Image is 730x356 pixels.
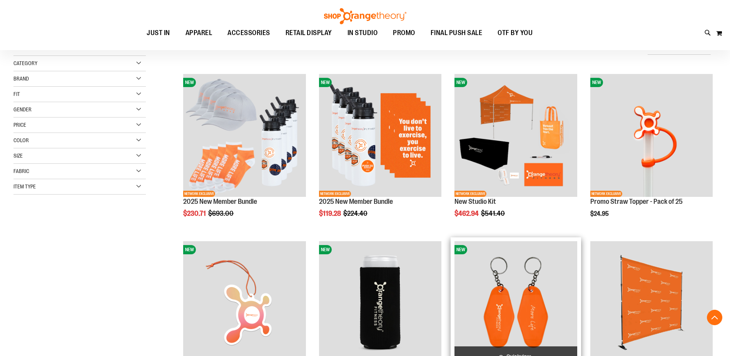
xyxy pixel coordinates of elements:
[227,24,270,42] span: ACCESSORIES
[183,210,207,217] span: $230.71
[451,70,581,237] div: product
[319,198,393,205] a: 2025 New Member Bundle
[183,245,196,254] span: NEW
[454,191,486,197] span: NETWORK EXCLUSIVE
[13,153,23,159] span: Size
[208,210,235,217] span: $693.00
[385,24,423,42] a: PROMO
[183,78,196,87] span: NEW
[13,60,37,66] span: Category
[590,74,713,196] img: Promo Straw Topper - Pack of 25
[454,198,496,205] a: New Studio Kit
[13,183,36,190] span: Item Type
[707,310,722,325] button: Back To Top
[278,24,340,42] a: RETAIL DISPLAY
[490,24,540,42] a: OTF BY YOU
[319,245,332,254] span: NEW
[319,74,441,196] img: 2025 New Member Bundle
[454,74,577,198] a: New Studio KitNEWNETWORK EXCLUSIVE
[590,198,683,205] a: Promo Straw Topper - Pack of 25
[179,70,309,237] div: product
[220,24,278,42] a: ACCESSORIES
[431,24,483,42] span: FINAL PUSH SALE
[183,198,257,205] a: 2025 New Member Bundle
[13,122,26,128] span: Price
[13,91,20,97] span: Fit
[178,24,220,42] a: APPAREL
[481,210,506,217] span: $541.40
[183,191,215,197] span: NETWORK EXCLUSIVE
[498,24,533,42] span: OTF BY YOU
[319,210,342,217] span: $119.28
[319,191,351,197] span: NETWORK EXCLUSIVE
[590,74,713,198] a: Promo Straw Topper - Pack of 25NEWNETWORK EXCLUSIVE
[185,24,212,42] span: APPAREL
[13,137,29,143] span: Color
[423,24,490,42] a: FINAL PUSH SALE
[319,74,441,198] a: 2025 New Member BundleNEWNETWORK EXCLUSIVE
[343,210,369,217] span: $224.40
[183,74,306,198] a: 2025 New Member BundleNEWNETWORK EXCLUSIVE
[454,74,577,196] img: New Studio Kit
[586,70,717,237] div: product
[139,24,178,42] a: JUST IN
[590,191,622,197] span: NETWORK EXCLUSIVE
[147,24,170,42] span: JUST IN
[286,24,332,42] span: RETAIL DISPLAY
[340,24,386,42] a: IN STUDIO
[319,78,332,87] span: NEW
[347,24,378,42] span: IN STUDIO
[590,78,603,87] span: NEW
[323,8,408,24] img: Shop Orangetheory
[13,76,29,82] span: Brand
[315,70,445,237] div: product
[454,245,467,254] span: NEW
[393,24,415,42] span: PROMO
[590,210,610,217] span: $24.95
[13,106,32,113] span: Gender
[183,74,306,196] img: 2025 New Member Bundle
[454,78,467,87] span: NEW
[454,210,480,217] span: $462.94
[13,168,29,174] span: Fabric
